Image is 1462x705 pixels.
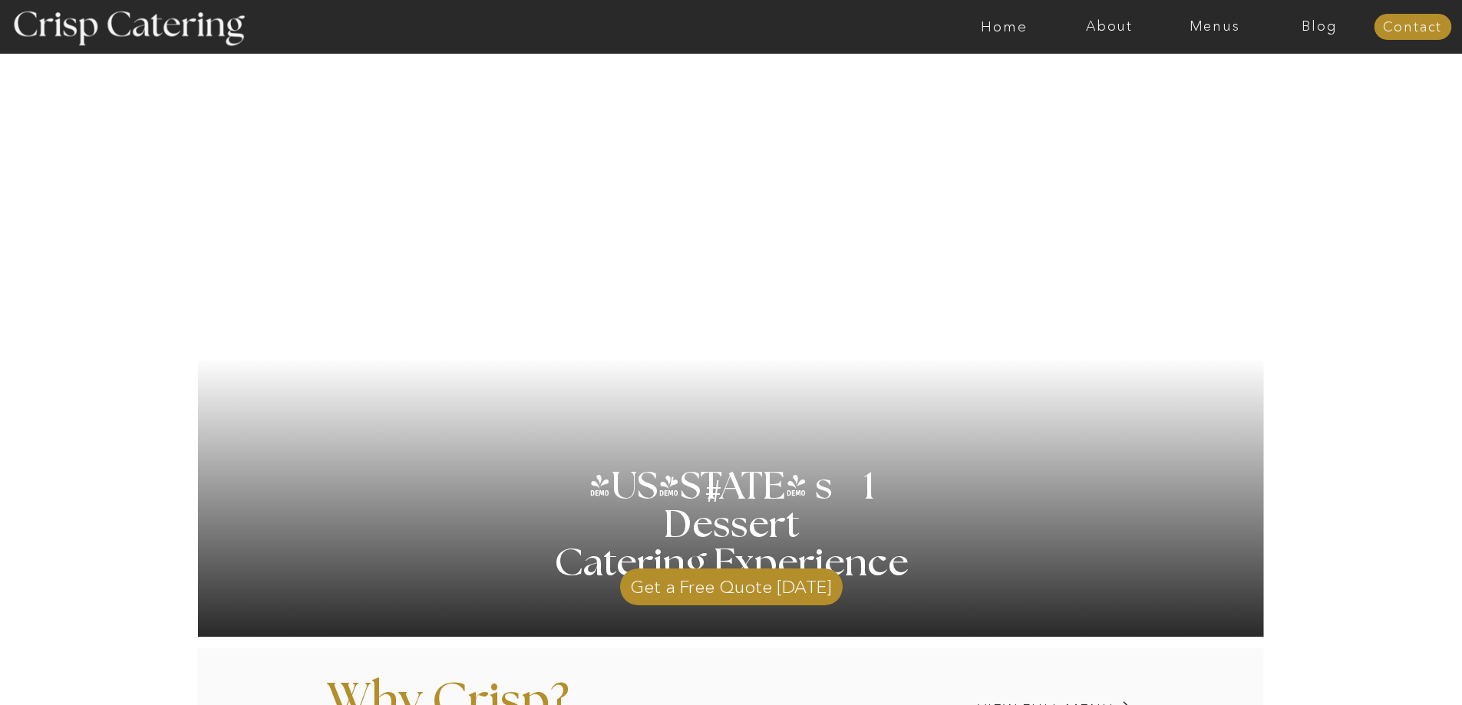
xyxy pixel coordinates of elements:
[1374,20,1451,35] a: Contact
[672,476,759,521] h3: #
[952,19,1057,35] a: Home
[641,468,704,506] h3: '
[620,561,843,605] a: Get a Free Quote [DATE]
[1267,19,1372,35] a: Blog
[536,468,928,583] h1: [US_STATE] s 1 Dessert Catering Experience
[1057,19,1162,35] a: About
[1162,19,1267,35] a: Menus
